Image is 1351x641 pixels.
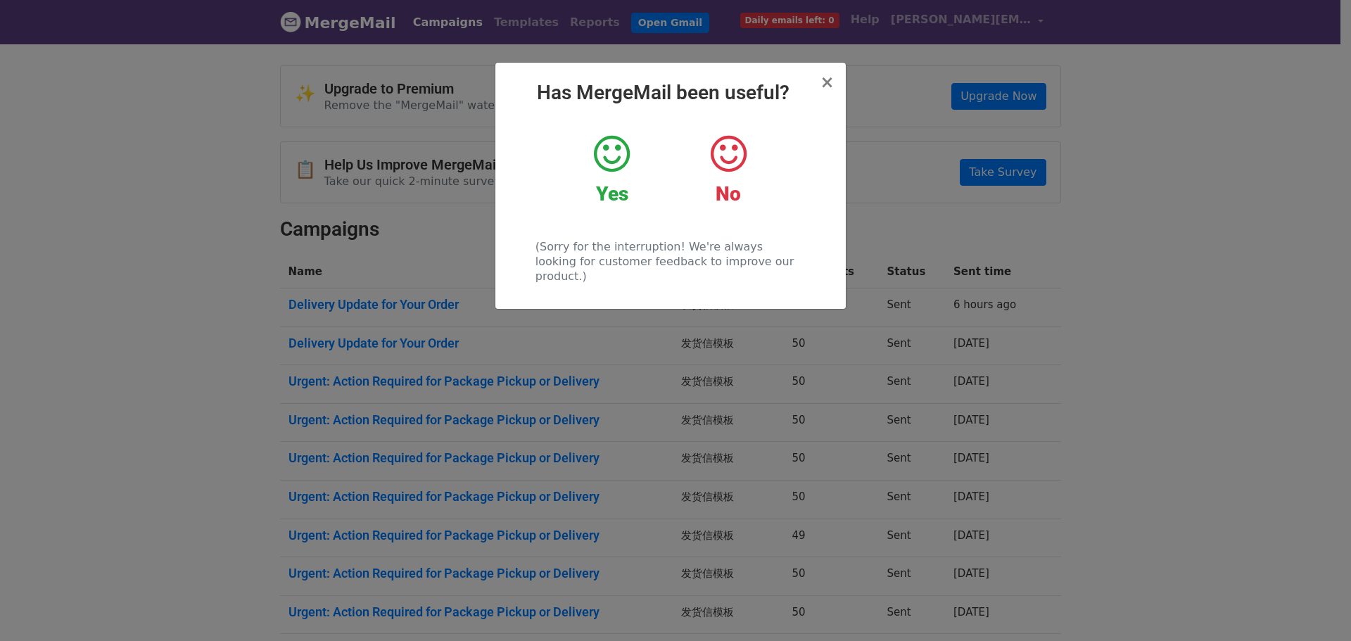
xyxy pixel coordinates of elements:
strong: Yes [596,182,628,205]
span: × [820,72,834,92]
a: No [680,133,775,206]
button: Close [820,74,834,91]
h2: Has MergeMail been useful? [507,81,835,105]
a: Yes [564,133,659,206]
p: (Sorry for the interruption! We're always looking for customer feedback to improve our product.) [535,239,805,284]
strong: No [716,182,741,205]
